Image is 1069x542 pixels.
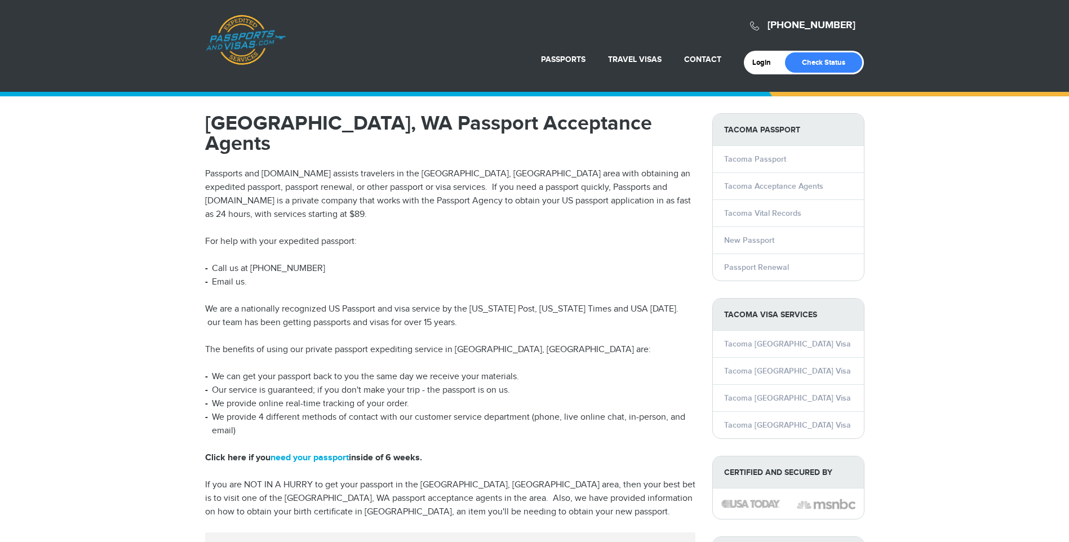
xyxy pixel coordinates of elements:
p: If you are NOT IN A HURRY to get your passport in the [GEOGRAPHIC_DATA], [GEOGRAPHIC_DATA] area, ... [205,478,695,519]
a: Login [752,58,779,67]
strong: Tacoma Visa Services [713,299,864,331]
a: Tacoma [GEOGRAPHIC_DATA] Visa [724,420,851,430]
li: Our service is guaranteed; if you don't make your trip - the passport is on us. [205,384,695,397]
a: Tacoma [GEOGRAPHIC_DATA] Visa [724,366,851,376]
a: Travel Visas [608,55,662,64]
strong: Click here if you inside of 6 weeks. [205,452,422,463]
p: Passports and [DOMAIN_NAME] assists travelers in the [GEOGRAPHIC_DATA], [GEOGRAPHIC_DATA] area wi... [205,167,695,221]
a: Tacoma Acceptance Agents [724,181,823,191]
li: We provide online real-time tracking of your order. [205,397,695,411]
a: Tacoma Passport [724,154,786,164]
p: We are a nationally recognized US Passport and visa service by the [US_STATE] Post, [US_STATE] Ti... [205,303,695,330]
a: Passports & [DOMAIN_NAME] [206,15,286,65]
li: Call us at [PHONE_NUMBER] [205,262,695,276]
a: Passports [541,55,585,64]
a: [PHONE_NUMBER] [768,19,855,32]
li: Email us. [205,276,695,289]
li: We can get your passport back to you the same day we receive your materials. [205,370,695,384]
p: For help with your expedited passport: [205,235,695,248]
a: Passport Renewal [724,263,789,272]
p: The benefits of using our private passport expediting service in [GEOGRAPHIC_DATA], [GEOGRAPHIC_D... [205,343,695,357]
h1: [GEOGRAPHIC_DATA], WA Passport Acceptance Agents [205,113,695,154]
a: Contact [684,55,721,64]
img: image description [797,497,855,511]
img: image description [721,500,780,508]
li: We provide 4 different methods of contact with our customer service department (phone, live onlin... [205,411,695,438]
strong: Certified and Secured by [713,456,864,488]
a: need your passport [270,452,349,463]
a: Check Status [785,52,862,73]
a: Tacoma Vital Records [724,208,801,218]
a: Tacoma [GEOGRAPHIC_DATA] Visa [724,339,851,349]
a: New Passport [724,236,774,245]
a: Tacoma [GEOGRAPHIC_DATA] Visa [724,393,851,403]
strong: Tacoma Passport [713,114,864,146]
